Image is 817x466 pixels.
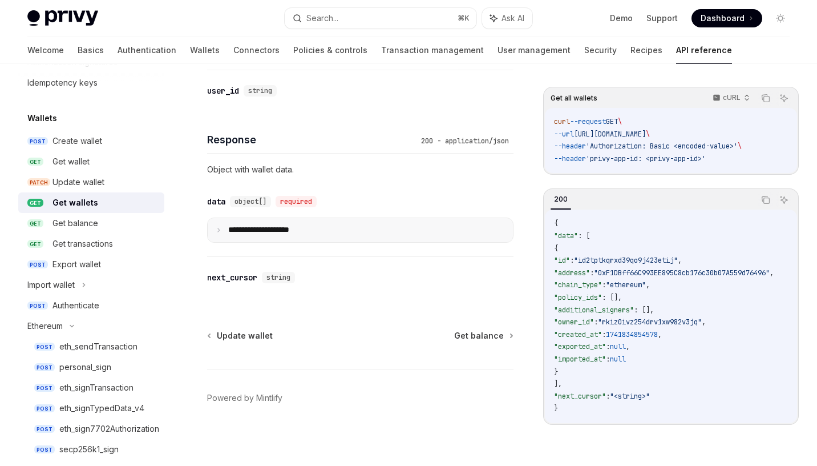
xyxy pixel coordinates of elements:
span: , [770,268,774,278]
p: cURL [723,93,741,102]
a: POSTCreate wallet [18,131,164,151]
span: ], [554,379,562,388]
a: PATCHUpdate wallet [18,172,164,192]
a: POSTpersonal_sign [18,357,164,377]
span: POST [27,137,48,146]
button: cURL [706,89,755,108]
button: Ask AI [482,8,532,29]
div: Idempotency keys [27,76,98,90]
div: data [207,196,225,207]
a: Dashboard [691,9,762,27]
a: Welcome [27,37,64,64]
span: : [606,392,610,401]
span: \ [738,142,742,151]
span: , [626,342,630,351]
span: : [], [602,293,622,302]
span: POST [34,363,55,372]
span: "ethereum" [606,280,646,290]
span: "0xF1DBff66C993EE895C8cb176c30b07A559d76496" [594,268,770,278]
a: GETGet transactions [18,234,164,254]
span: curl [554,117,570,126]
a: User management [498,37,571,64]
h4: Response [207,132,416,147]
div: eth_sign7702Authorization [59,422,159,436]
span: object[] [234,197,266,206]
span: POST [34,343,55,351]
h5: Wallets [27,111,57,125]
span: } [554,367,558,376]
span: "imported_at" [554,355,606,364]
span: "rkiz0ivz254drv1xw982v3jq" [598,318,702,327]
a: Security [584,37,617,64]
span: "chain_type" [554,280,602,290]
span: PATCH [27,178,50,187]
span: ⌘ K [458,14,470,23]
span: null [610,355,626,364]
span: POST [34,404,55,413]
span: string [248,86,272,95]
div: eth_sendTransaction [59,340,137,353]
div: Ethereum [27,319,63,333]
a: Get balance [454,330,512,342]
span: { [554,244,558,253]
div: required [276,196,317,207]
div: secp256k1_sign [59,443,119,456]
span: : [602,330,606,339]
div: Authenticate [52,299,99,312]
span: POST [34,384,55,392]
span: \ [646,130,650,139]
a: POSTeth_signTransaction [18,377,164,398]
span: null [610,342,626,351]
div: Import wallet [27,278,75,292]
div: eth_signTypedData_v4 [59,401,144,415]
button: Search...⌘K [285,8,477,29]
a: Idempotency keys [18,73,164,93]
span: Get balance [454,330,504,342]
span: { [554,219,558,228]
span: --url [554,130,574,139]
a: GETGet wallets [18,192,164,213]
div: Get wallet [52,155,90,168]
span: POST [27,260,48,269]
span: "address" [554,268,590,278]
span: : [606,355,610,364]
div: 200 [551,192,571,206]
span: "<string>" [610,392,650,401]
button: Ask AI [776,91,791,106]
span: , [702,318,706,327]
a: Powered by Mintlify [207,392,282,404]
button: Toggle dark mode [771,9,790,27]
div: user_id [207,85,239,97]
span: , [658,330,662,339]
a: GETGet balance [18,213,164,234]
div: Get transactions [52,237,113,251]
span: [URL][DOMAIN_NAME] [574,130,646,139]
span: GET [606,117,618,126]
button: Copy the contents from the code block [758,192,773,207]
span: "exported_at" [554,342,606,351]
span: , [678,256,682,265]
span: "id2tptkqrxd39qo9j423etij" [574,256,678,265]
span: : [], [634,306,654,315]
a: Demo [610,13,633,24]
span: 'privy-app-id: <privy-app-id>' [586,154,706,163]
button: Ask AI [776,192,791,207]
span: , [646,280,650,290]
img: light logo [27,10,98,26]
span: POST [34,445,55,454]
span: } [554,404,558,413]
a: Policies & controls [293,37,367,64]
div: personal_sign [59,360,111,374]
span: : [ [578,231,590,240]
button: Copy the contents from the code block [758,91,773,106]
span: Ask AI [501,13,524,24]
div: Export wallet [52,258,101,271]
span: --request [570,117,606,126]
p: Object with wallet data. [207,163,513,176]
span: --header [554,154,586,163]
a: Support [646,13,678,24]
a: Connectors [233,37,280,64]
a: POSTExport wallet [18,254,164,275]
a: Basics [78,37,104,64]
a: Recipes [630,37,662,64]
